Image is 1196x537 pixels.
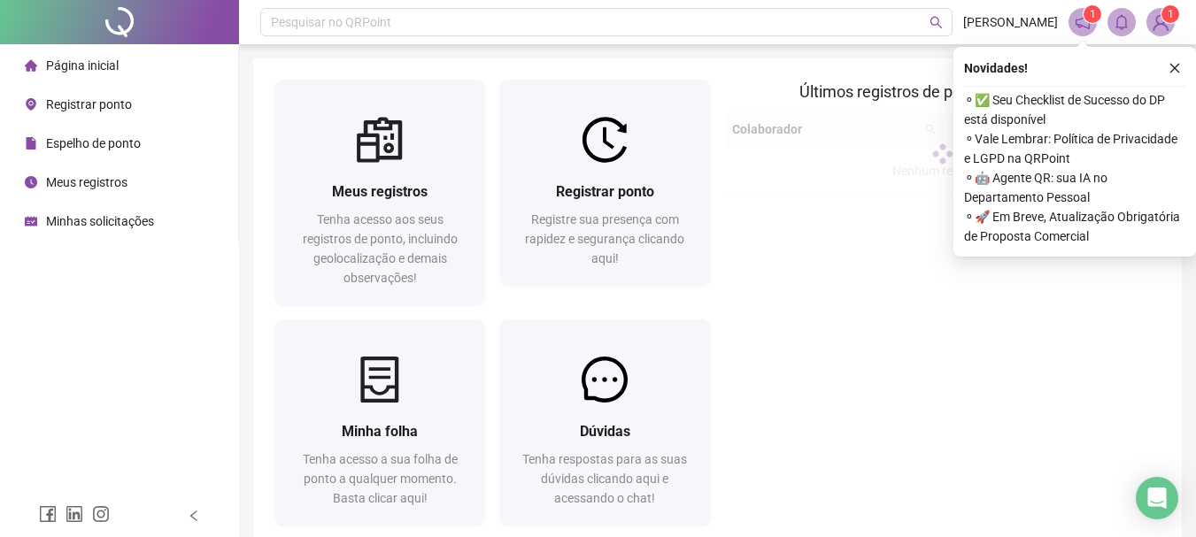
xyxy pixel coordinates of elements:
[930,16,943,29] span: search
[66,505,83,523] span: linkedin
[303,212,458,285] span: Tenha acesso aos seus registros de ponto, incluindo geolocalização e demais observações!
[799,82,1085,101] span: Últimos registros de ponto sincronizados
[25,176,37,188] span: clock-circle
[1169,62,1181,74] span: close
[964,90,1185,129] span: ⚬ ✅ Seu Checklist de Sucesso do DP está disponível
[963,12,1058,32] span: [PERSON_NAME]
[303,452,458,505] span: Tenha acesso a sua folha de ponto a qualquer momento. Basta clicar aqui!
[25,59,37,72] span: home
[499,80,710,286] a: Registrar pontoRegistre sua presença com rapidez e segurança clicando aqui!
[1090,8,1096,20] span: 1
[580,423,630,440] span: Dúvidas
[964,129,1185,168] span: ⚬ Vale Lembrar: Política de Privacidade e LGPD na QRPoint
[46,214,154,228] span: Minhas solicitações
[1168,8,1174,20] span: 1
[274,80,485,305] a: Meus registrosTenha acesso aos seus registros de ponto, incluindo geolocalização e demais observa...
[25,215,37,227] span: schedule
[46,136,141,150] span: Espelho de ponto
[499,319,710,525] a: DúvidasTenha respostas para as suas dúvidas clicando aqui e acessando o chat!
[25,137,37,150] span: file
[1084,5,1101,23] sup: 1
[522,452,687,505] span: Tenha respostas para as suas dúvidas clicando aqui e acessando o chat!
[188,510,200,522] span: left
[1075,14,1091,30] span: notification
[525,212,684,265] span: Registre sua presença com rapidez e segurança clicando aqui!
[1136,477,1178,519] div: Open Intercom Messenger
[964,58,1028,78] span: Novidades !
[46,175,127,189] span: Meus registros
[1114,14,1130,30] span: bell
[46,58,119,73] span: Página inicial
[92,505,110,523] span: instagram
[46,97,132,111] span: Registrar ponto
[556,183,654,200] span: Registrar ponto
[39,505,57,523] span: facebook
[332,183,428,200] span: Meus registros
[25,98,37,111] span: environment
[1161,5,1179,23] sup: Atualize o seu contato no menu Meus Dados
[342,423,418,440] span: Minha folha
[964,168,1185,207] span: ⚬ 🤖 Agente QR: sua IA no Departamento Pessoal
[1147,9,1174,35] img: 90505
[274,319,485,525] a: Minha folhaTenha acesso a sua folha de ponto a qualquer momento. Basta clicar aqui!
[964,207,1185,246] span: ⚬ 🚀 Em Breve, Atualização Obrigatória de Proposta Comercial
